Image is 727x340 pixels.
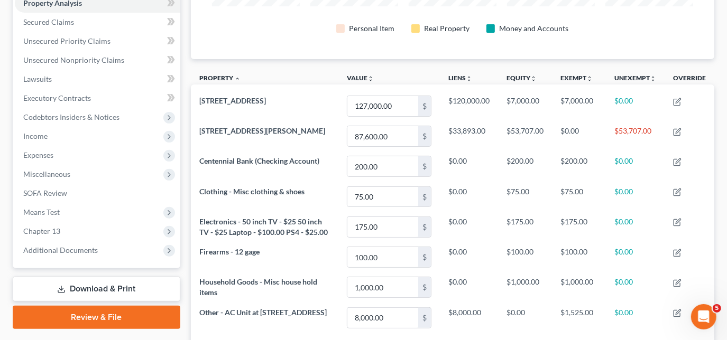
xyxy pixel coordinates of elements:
td: $0.00 [606,272,665,303]
span: Miscellaneous [23,169,70,178]
div: Personal Item [349,23,394,34]
td: $175.00 [498,212,552,242]
span: Codebtors Insiders & Notices [23,112,119,121]
td: $53,707.00 [498,121,552,152]
span: 5 [713,304,721,313]
input: 0.00 [347,308,418,328]
div: $ [418,247,431,267]
span: Unsecured Nonpriority Claims [23,55,124,64]
input: 0.00 [347,217,418,237]
i: unfold_more [586,75,593,82]
a: Equityunfold_more [507,74,537,82]
span: Executory Contracts [23,93,91,102]
i: expand_less [234,75,241,82]
span: SOFA Review [23,188,67,197]
span: Expenses [23,150,53,159]
td: $0.00 [606,152,665,182]
td: $120,000.00 [440,91,498,121]
i: unfold_more [650,75,656,82]
td: $0.00 [606,182,665,212]
div: $ [418,126,431,146]
td: $0.00 [440,242,498,272]
td: $175.00 [552,212,606,242]
span: Secured Claims [23,17,74,26]
input: 0.00 [347,187,418,207]
span: Other - AC Unit at [STREET_ADDRESS] [199,308,327,317]
div: $ [418,277,431,297]
a: Exemptunfold_more [560,74,593,82]
td: $0.00 [440,272,498,303]
td: $0.00 [440,212,498,242]
a: Unsecured Nonpriority Claims [15,51,180,70]
div: $ [418,308,431,328]
i: unfold_more [530,75,537,82]
td: $33,893.00 [440,121,498,152]
div: Real Property [424,23,470,34]
a: Review & File [13,306,180,329]
th: Override [665,68,714,91]
td: $75.00 [552,182,606,212]
div: Money and Accounts [499,23,568,34]
td: $7,000.00 [552,91,606,121]
span: Centennial Bank (Checking Account) [199,156,319,165]
a: Unexemptunfold_more [614,74,656,82]
div: $ [418,187,431,207]
input: 0.00 [347,156,418,176]
td: $200.00 [552,152,606,182]
a: SOFA Review [15,184,180,203]
td: $1,000.00 [552,272,606,303]
i: unfold_more [367,75,374,82]
td: $100.00 [498,242,552,272]
input: 0.00 [347,96,418,116]
span: [STREET_ADDRESS] [199,96,266,105]
td: $0.00 [606,212,665,242]
span: Clothing - Misc clothing & shoes [199,187,305,196]
span: Additional Documents [23,245,98,254]
td: $0.00 [498,303,552,333]
span: Means Test [23,207,60,216]
td: $200.00 [498,152,552,182]
a: Executory Contracts [15,89,180,108]
a: Secured Claims [15,13,180,32]
span: Electronics - 50 inch TV - $25 50 inch TV - $25 Laptop - $100.00 PS4 - $25.00 [199,217,328,237]
span: Lawsuits [23,74,52,83]
input: 0.00 [347,247,418,267]
span: Income [23,131,48,140]
iframe: Intercom live chat [691,304,716,329]
td: $100.00 [552,242,606,272]
span: [STREET_ADDRESS][PERSON_NAME] [199,126,325,135]
td: $0.00 [440,182,498,212]
input: 0.00 [347,126,418,146]
div: $ [418,217,431,237]
div: $ [418,96,431,116]
td: $0.00 [606,303,665,333]
input: 0.00 [347,277,418,297]
td: $7,000.00 [498,91,552,121]
div: $ [418,156,431,176]
span: Unsecured Priority Claims [23,36,111,45]
td: $8,000.00 [440,303,498,333]
a: Valueunfold_more [347,74,374,82]
td: $0.00 [606,91,665,121]
td: $0.00 [440,152,498,182]
a: Download & Print [13,277,180,301]
a: Lawsuits [15,70,180,89]
span: Chapter 13 [23,226,60,235]
td: $0.00 [606,242,665,272]
span: Household Goods - Misc house hold items [199,277,317,297]
td: $0.00 [552,121,606,152]
a: Property expand_less [199,74,241,82]
td: $1,525.00 [552,303,606,333]
a: Liensunfold_more [448,74,472,82]
td: $1,000.00 [498,272,552,303]
span: Firearms - 12 gage [199,247,260,256]
td: $53,707.00 [606,121,665,152]
a: Unsecured Priority Claims [15,32,180,51]
i: unfold_more [466,75,472,82]
td: $75.00 [498,182,552,212]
